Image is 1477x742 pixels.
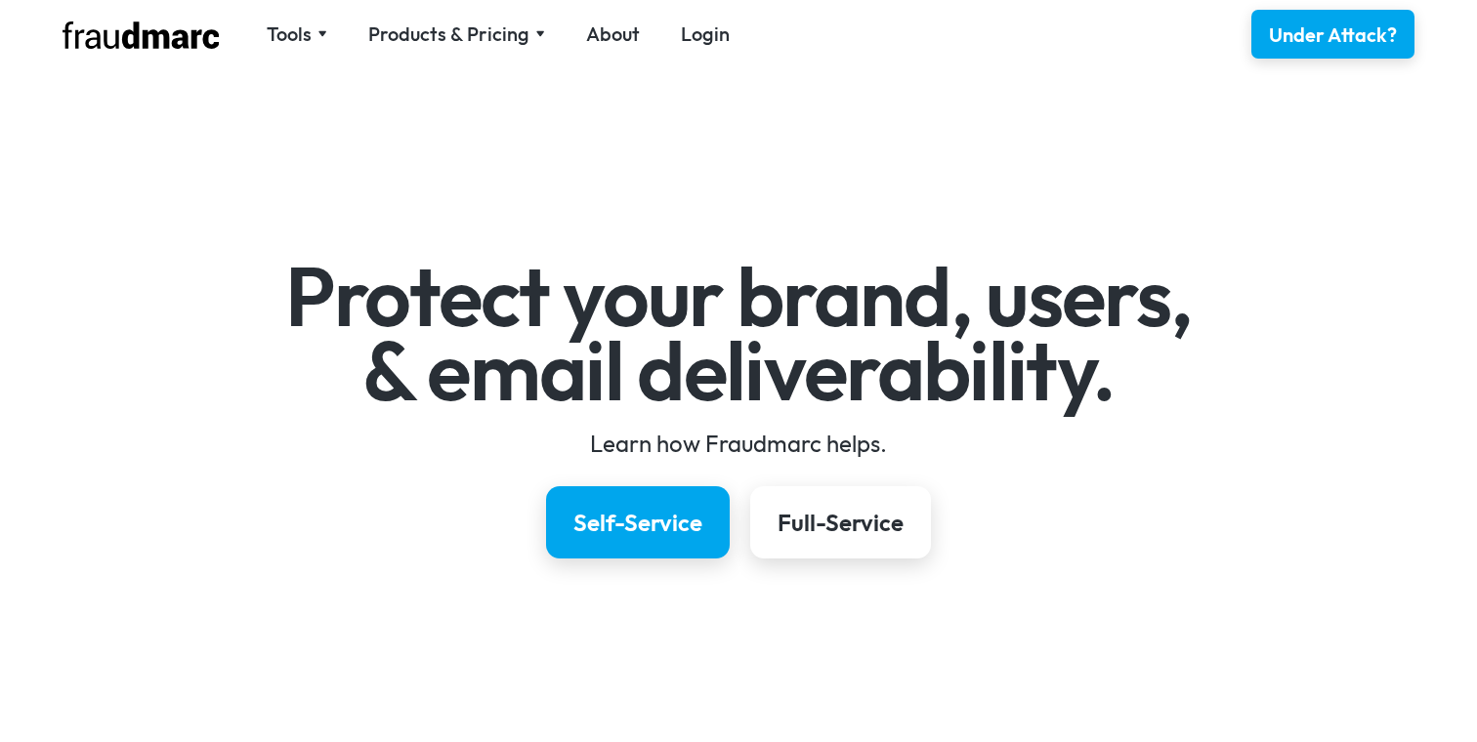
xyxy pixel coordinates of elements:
a: Full-Service [750,486,931,558]
div: Under Attack? [1269,21,1397,49]
div: Tools [267,21,312,48]
div: Learn how Fraudmarc helps. [172,428,1306,459]
div: Products & Pricing [368,21,545,48]
a: About [586,21,640,48]
div: Tools [267,21,327,48]
div: Full-Service [778,507,904,538]
a: Self-Service [546,486,730,558]
div: Self-Service [573,507,702,538]
div: Products & Pricing [368,21,529,48]
a: Login [681,21,730,48]
h1: Protect your brand, users, & email deliverability. [172,260,1306,407]
a: Under Attack? [1251,10,1414,59]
